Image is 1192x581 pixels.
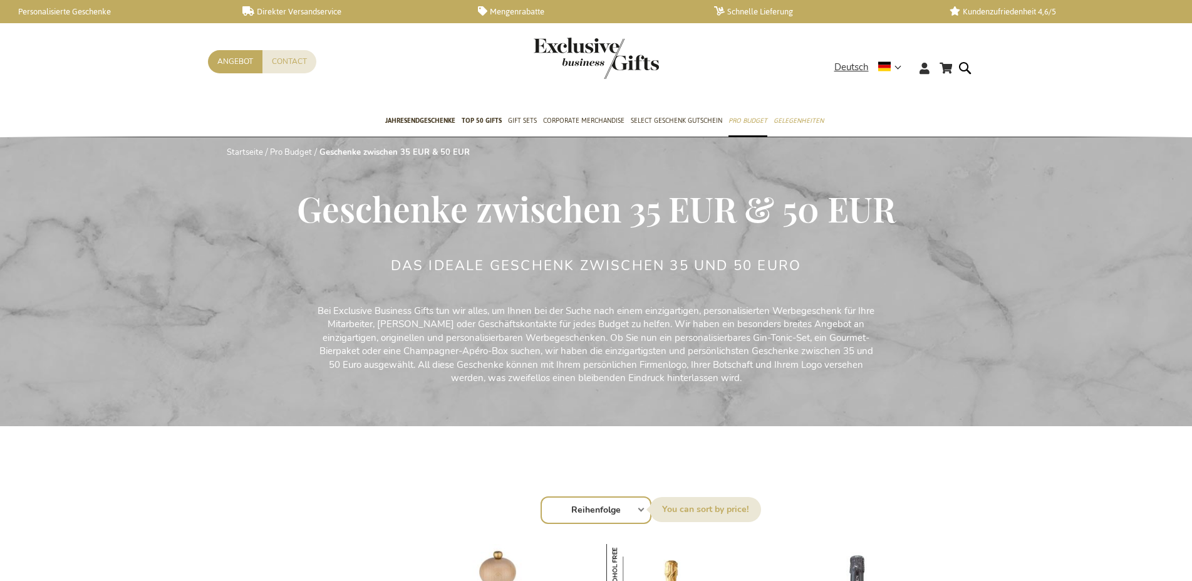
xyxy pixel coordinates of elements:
a: Pro Budget [270,147,312,158]
span: Gift Sets [508,114,537,127]
a: Personalisierte Geschenke [6,6,222,17]
img: Exclusive Business gifts logo [534,38,659,79]
span: Gelegenheiten [774,114,824,127]
a: Direkter Versandservice [242,6,459,17]
span: Corporate Merchandise [543,114,625,127]
p: Bei Exclusive Business Gifts tun wir alles, um Ihnen bei der Suche nach einem einzigartigen, pers... [314,305,878,385]
span: Jahresendgeschenke [385,114,455,127]
a: Mengenrabatte [478,6,694,17]
span: TOP 50 Gifts [462,114,502,127]
a: store logo [534,38,596,79]
span: Geschenke zwischen 35 EUR & 50 EUR [297,185,896,231]
label: Sortieren nach [650,497,761,522]
a: Contact [262,50,316,73]
a: Schnelle Lieferung [714,6,930,17]
a: Angebot [208,50,262,73]
span: Deutsch [834,60,869,75]
a: Startseite [227,147,263,158]
div: Deutsch [834,60,910,75]
strong: Geschenke zwischen 35 EUR & 50 EUR [319,147,470,158]
span: Pro Budget [728,114,767,127]
span: Select Geschenk Gutschein [631,114,722,127]
h2: Das ideale Geschenk zwischen 35 und 50 Euro [391,258,802,273]
a: Kundenzufriedenheit 4,6/5 [950,6,1166,17]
